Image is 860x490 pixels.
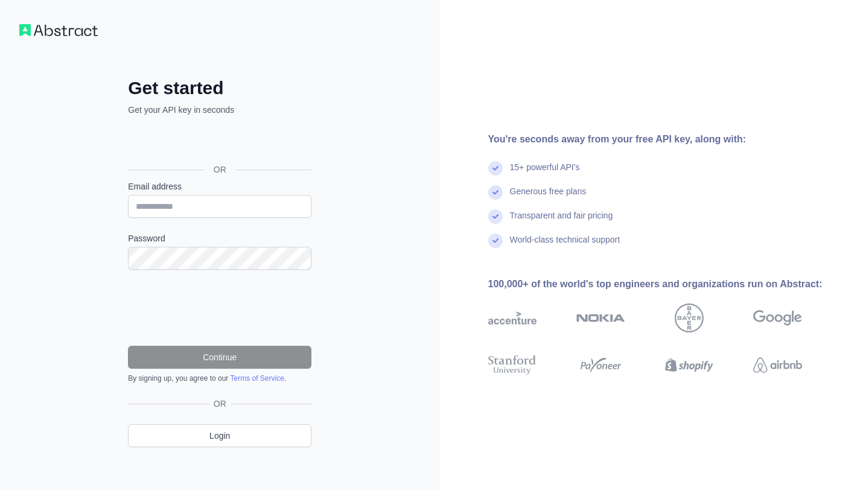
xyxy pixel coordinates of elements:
a: Terms of Service [230,374,284,383]
img: stanford university [488,353,537,377]
a: Login [128,424,311,447]
img: bayer [675,304,704,332]
iframe: Sign in with Google Button [122,129,315,156]
div: Generous free plans [510,185,587,209]
img: check mark [488,209,503,224]
div: 15+ powerful API's [510,161,580,185]
img: accenture [488,304,537,332]
img: airbnb [753,353,802,377]
div: Transparent and fair pricing [510,209,613,234]
img: Workflow [19,24,98,36]
img: nokia [576,304,625,332]
img: shopify [665,353,714,377]
label: Email address [128,180,311,192]
span: OR [209,398,231,410]
img: check mark [488,161,503,176]
img: google [753,304,802,332]
div: World-class technical support [510,234,620,258]
div: You're seconds away from your free API key, along with: [488,132,841,147]
label: Password [128,232,311,244]
span: OR [204,164,236,176]
div: By signing up, you agree to our . [128,374,311,383]
img: check mark [488,234,503,248]
button: Continue [128,346,311,369]
img: payoneer [576,353,625,377]
h2: Get started [128,77,311,99]
iframe: reCAPTCHA [128,284,311,331]
div: 100,000+ of the world's top engineers and organizations run on Abstract: [488,277,841,291]
img: check mark [488,185,503,200]
p: Get your API key in seconds [128,104,311,116]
